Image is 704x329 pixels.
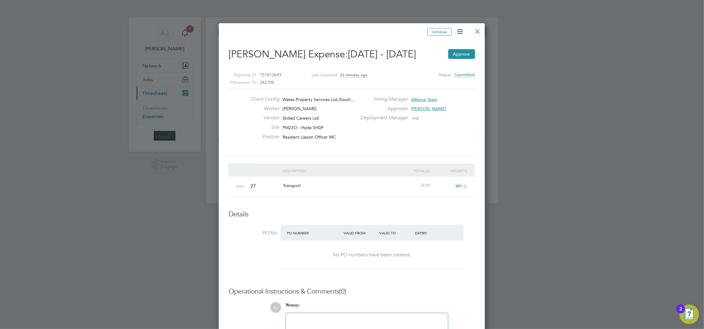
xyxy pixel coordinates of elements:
[283,115,319,121] span: Skilled Careers Ltd
[357,115,408,121] label: Deployment Manager
[236,184,244,189] span: Wed
[463,184,468,189] i: 1
[413,227,449,238] div: Expiry
[439,71,451,79] label: Status
[287,252,457,258] div: No PO numbers have been created.
[286,302,448,313] div: say:
[229,48,475,61] h2: [PERSON_NAME] Expense:
[455,72,475,78] span: Submitted
[246,124,280,131] label: Site
[286,302,293,308] span: You
[221,79,256,86] label: Placement ID
[246,106,280,112] label: Worker
[246,115,280,121] label: Vendor
[679,309,682,317] div: 2
[229,287,475,296] h3: Operational Instructions & Comments
[283,97,356,102] span: Wates Property Services Ltd (South…
[420,183,430,188] span: 24.00
[357,96,408,103] label: Hiring Manager
[260,72,282,78] span: TS1812693
[340,72,368,78] span: 23 minutes ago
[394,164,431,178] div: Total (£)
[229,230,277,236] label: PO No
[378,227,413,238] div: Valid To
[285,227,342,238] div: PO Number
[283,134,336,140] span: Resident Liaison Officer WC
[448,49,475,59] button: Approve
[339,287,347,295] span: (0)
[246,96,280,103] label: Client Config
[283,106,317,111] span: [PERSON_NAME]
[412,115,418,121] span: n/a
[411,97,437,102] span: Alliance Team
[270,302,281,313] span: AJ
[428,28,452,36] button: Unfollow
[229,210,475,219] h3: Details
[281,164,394,178] div: Description
[246,134,280,140] label: Position
[303,71,338,79] label: Last Updated
[348,48,416,60] span: [DATE] - [DATE]
[283,183,301,188] span: Transport
[431,164,469,178] div: Receipts
[342,227,378,238] div: Valid From
[411,106,446,111] span: [PERSON_NAME]
[250,183,256,189] span: 27
[260,80,274,85] span: 282700
[357,106,408,112] label: Approver
[680,305,699,324] button: Open Resource Center, 2 new notifications
[221,71,256,79] label: Expense ID
[283,125,324,130] span: PM23O - Hyde SHDF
